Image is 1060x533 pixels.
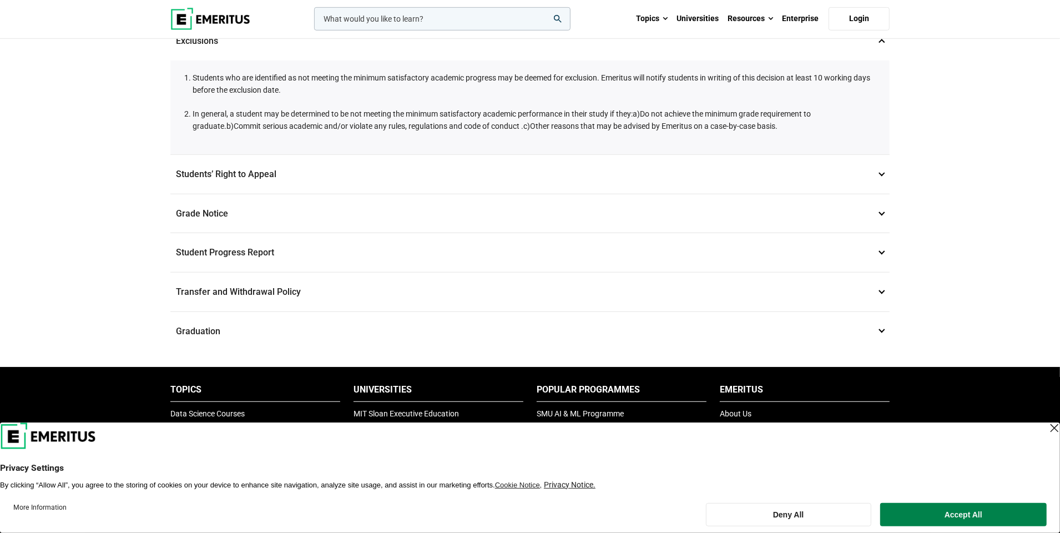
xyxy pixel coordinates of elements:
li: In general, a student may be determined to be not meeting the minimum satisfactory academic perfo... [193,108,879,133]
p: Grade Notice [170,194,890,233]
p: Student Progress Report [170,233,890,272]
a: Data Science Courses [170,409,245,418]
span: a)Do not achieve the minimum grade requirement to graduate. [193,109,811,130]
p: Students’ Right to Appeal [170,155,890,194]
a: MIT Sloan Executive Education [354,409,459,418]
li: Students who are identified as not meeting the minimum satisfactory academic progress may be deem... [193,72,879,97]
input: woocommerce-product-search-field-0 [314,7,571,31]
span: b)Commit serious academic and/or violate any rules, regulations and code of conduct . [226,122,523,130]
p: Exclusions [170,22,890,61]
span: c)Other reasons that may be advised by Emeritus on a case-by-case basis. [523,122,778,130]
p: Graduation [170,312,890,351]
p: Transfer and Withdrawal Policy [170,273,890,311]
a: About Us [720,409,751,418]
a: Login [829,7,890,31]
a: SMU AI & ML Programme [537,409,624,418]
